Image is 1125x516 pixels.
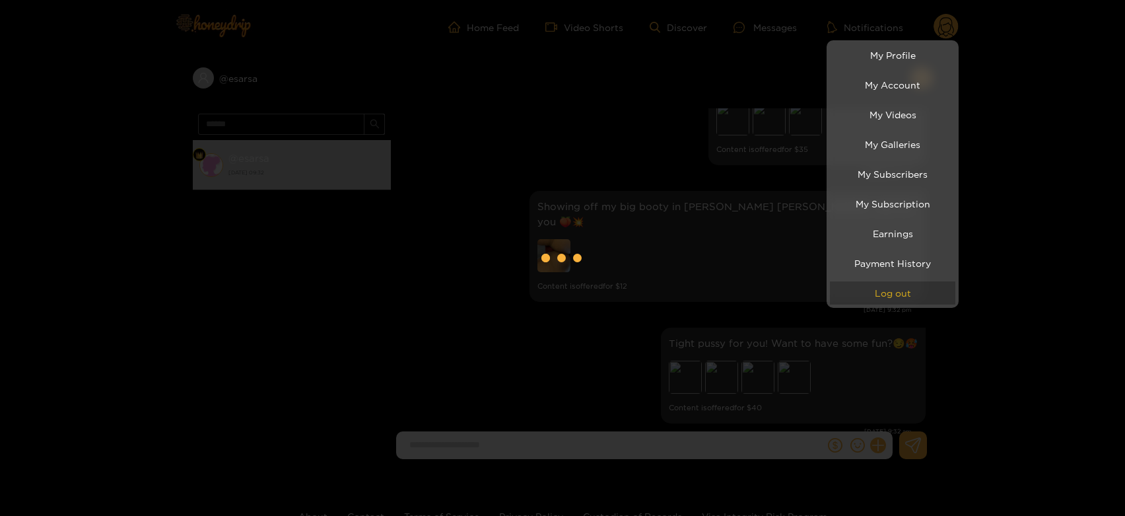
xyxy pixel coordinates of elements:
[830,44,955,67] a: My Profile
[830,222,955,245] a: Earnings
[830,252,955,275] a: Payment History
[830,103,955,126] a: My Videos
[830,281,955,305] button: Log out
[830,73,955,96] a: My Account
[830,163,955,186] a: My Subscribers
[830,192,955,215] a: My Subscription
[830,133,955,156] a: My Galleries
